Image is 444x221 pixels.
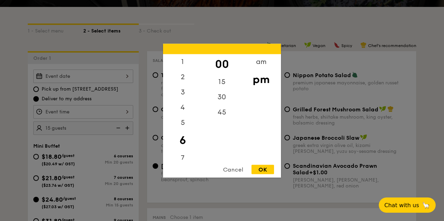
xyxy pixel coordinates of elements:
div: pm [241,69,281,89]
div: Cancel [216,165,250,174]
div: OK [251,165,274,174]
div: 7 [163,150,202,165]
div: 5 [163,115,202,130]
div: 4 [163,100,202,115]
div: 30 [202,89,241,104]
span: 🦙 [422,201,430,209]
div: 00 [202,54,241,74]
div: 45 [202,104,241,120]
div: 15 [202,74,241,89]
div: am [241,54,281,69]
button: Chat with us🦙 [379,197,436,213]
div: 1 [163,54,202,69]
div: 2 [163,69,202,84]
div: 3 [163,84,202,100]
div: 6 [163,130,202,150]
span: Chat with us [384,202,419,209]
